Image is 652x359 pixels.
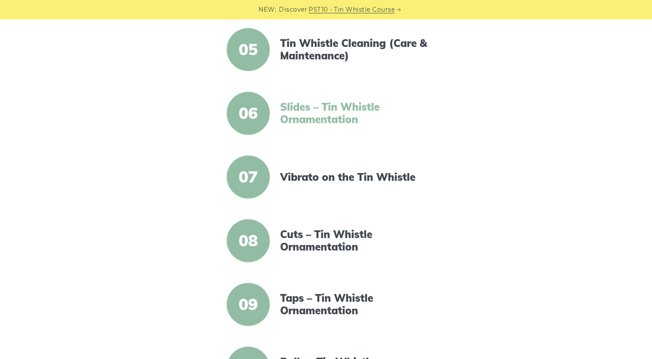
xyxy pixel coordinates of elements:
span: 05 [227,28,270,71]
span: Discover [279,5,307,15]
span: 08 [227,219,270,262]
a: PST10 - Tin Whistle Course [309,5,395,15]
span: 07 [227,155,270,198]
a: Taps – Tin Whistle Ornamentation [280,292,428,317]
a: Slides – Tin Whistle Ornamentation [280,101,428,126]
span: NEW: [259,5,276,15]
a: Cuts – Tin Whistle Ornamentation [280,228,428,253]
span: 06 [227,92,270,135]
a: Tin Whistle Cleaning (Care & Maintenance) [280,37,428,62]
span: 09 [227,283,270,326]
a: Vibrato on the Tin Whistle [280,171,428,183]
